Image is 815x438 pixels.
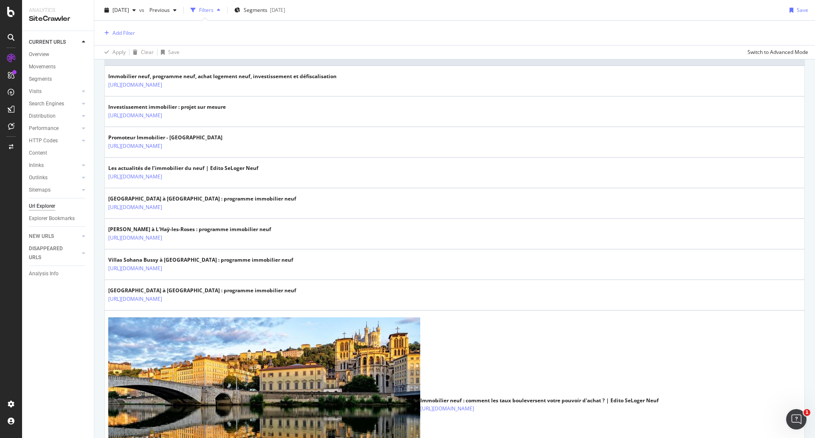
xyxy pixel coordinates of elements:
[29,269,59,278] div: Analysis Info
[108,264,162,273] a: [URL][DOMAIN_NAME]
[786,409,807,430] iframe: Intercom live chat
[29,232,54,241] div: NEW URLS
[108,81,162,89] a: [URL][DOMAIN_NAME]
[29,161,44,170] div: Inlinks
[108,226,271,233] div: [PERSON_NAME] à L'Haÿ-les-Roses : programme immobilier neuf
[129,45,154,59] button: Clear
[29,99,64,108] div: Search Engines
[29,202,88,211] a: Url Explorer
[112,6,129,14] span: 2025 Sep. 14th
[29,269,88,278] a: Analysis Info
[29,149,88,158] a: Content
[29,173,48,182] div: Outlinks
[244,6,267,14] span: Segments
[797,6,808,14] div: Save
[199,6,214,14] div: Filters
[29,232,79,241] a: NEW URLS
[29,124,59,133] div: Performance
[108,195,296,203] div: [GEOGRAPHIC_DATA] à [GEOGRAPHIC_DATA] : programme immobilier neuf
[108,287,296,294] div: [GEOGRAPHIC_DATA] à [GEOGRAPHIC_DATA] : programme immobilier neuf
[29,62,56,71] div: Movements
[420,404,474,413] a: [URL][DOMAIN_NAME]
[786,3,808,17] button: Save
[108,172,162,181] a: [URL][DOMAIN_NAME]
[108,111,162,120] a: [URL][DOMAIN_NAME]
[29,173,79,182] a: Outlinks
[141,48,154,56] div: Clear
[804,409,810,416] span: 1
[29,112,79,121] a: Distribution
[744,45,808,59] button: Switch to Advanced Mode
[146,3,180,17] button: Previous
[101,45,126,59] button: Apply
[29,186,79,195] a: Sitemaps
[29,124,79,133] a: Performance
[29,87,79,96] a: Visits
[108,73,337,80] div: Immobilier neuf, programme neuf, achat logement neuf, investissement et défiscalisation
[108,103,226,111] div: Investissement immobilier : projet sur mesure
[29,202,55,211] div: Url Explorer
[420,397,659,404] div: Immobilier neuf : comment les taux bouleversent votre pouvoir d'achat ? | Edito SeLoger Neuf
[101,28,135,38] button: Add Filter
[29,7,87,14] div: Analytics
[101,3,139,17] button: [DATE]
[29,149,47,158] div: Content
[29,112,56,121] div: Distribution
[29,50,88,59] a: Overview
[29,38,79,47] a: CURRENT URLS
[29,87,42,96] div: Visits
[29,214,75,223] div: Explorer Bookmarks
[29,99,79,108] a: Search Engines
[108,142,162,150] a: [URL][DOMAIN_NAME]
[108,234,162,242] a: [URL][DOMAIN_NAME]
[157,45,180,59] button: Save
[231,3,289,17] button: Segments[DATE]
[29,214,88,223] a: Explorer Bookmarks
[108,203,162,212] a: [URL][DOMAIN_NAME]
[29,62,88,71] a: Movements
[748,48,808,56] div: Switch to Advanced Mode
[108,295,162,303] a: [URL][DOMAIN_NAME]
[108,134,222,141] div: Promoteur Immobilier - [GEOGRAPHIC_DATA]
[187,3,224,17] button: Filters
[112,29,135,37] div: Add Filter
[29,244,72,262] div: DISAPPEARED URLS
[29,136,58,145] div: HTTP Codes
[29,75,52,84] div: Segments
[29,244,79,262] a: DISAPPEARED URLS
[270,6,285,14] div: [DATE]
[29,161,79,170] a: Inlinks
[29,186,51,195] div: Sitemaps
[29,136,79,145] a: HTTP Codes
[112,48,126,56] div: Apply
[29,14,87,24] div: SiteCrawler
[146,6,170,14] span: Previous
[29,75,88,84] a: Segments
[29,38,66,47] div: CURRENT URLS
[108,164,259,172] div: Les actualités de l’immobilier du neuf | Edito SeLoger Neuf
[29,50,49,59] div: Overview
[168,48,180,56] div: Save
[108,256,293,264] div: Villas Sohana Bussy à [GEOGRAPHIC_DATA] : programme immobilier neuf
[139,6,146,14] span: vs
